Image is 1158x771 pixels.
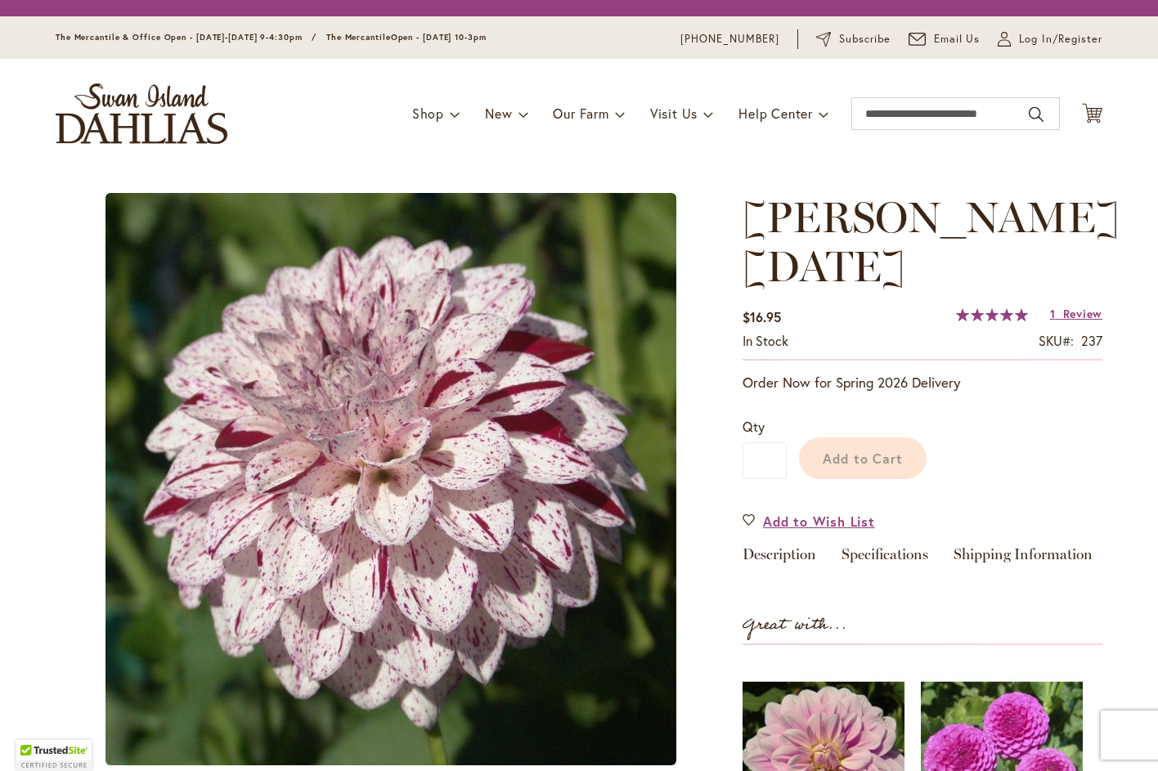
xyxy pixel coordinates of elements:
[743,512,875,531] a: Add to Wish List
[56,83,227,144] a: store logo
[1050,306,1056,321] span: 1
[391,32,487,43] span: Open - [DATE] 10-3pm
[743,191,1120,292] span: [PERSON_NAME] [DATE]
[743,418,765,435] span: Qty
[743,547,816,571] a: Description
[839,31,891,47] span: Subscribe
[743,332,788,349] span: In stock
[816,31,891,47] a: Subscribe
[1039,332,1074,349] strong: SKU
[842,547,928,571] a: Specifications
[485,105,512,122] span: New
[743,373,1102,392] p: Order Now for Spring 2026 Delivery
[680,31,779,47] a: [PHONE_NUMBER]
[1029,101,1044,128] button: Search
[1081,332,1102,351] div: 237
[412,105,444,122] span: Shop
[738,105,813,122] span: Help Center
[743,612,847,639] strong: Great with...
[1019,31,1102,47] span: Log In/Register
[650,105,698,122] span: Visit Us
[763,512,875,531] span: Add to Wish List
[1050,306,1102,321] a: 1 Review
[743,308,781,325] span: $16.95
[934,31,981,47] span: Email Us
[16,740,92,771] div: TrustedSite Certified
[1063,306,1102,321] span: Review
[553,105,608,122] span: Our Farm
[909,31,981,47] a: Email Us
[998,31,1102,47] a: Log In/Register
[956,308,1028,321] div: 100%
[743,547,1102,571] div: Detailed Product Info
[743,332,788,351] div: Availability
[56,32,391,43] span: The Mercantile & Office Open - [DATE]-[DATE] 9-4:30pm / The Mercantile
[954,547,1093,571] a: Shipping Information
[105,193,676,765] img: main product photo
